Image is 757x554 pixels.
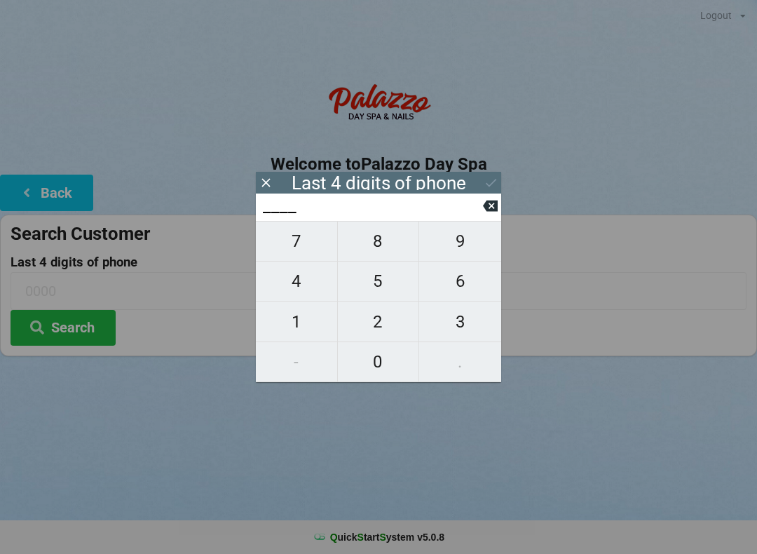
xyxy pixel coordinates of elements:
button: 5 [338,262,420,302]
span: 6 [419,266,501,296]
button: 4 [256,262,338,302]
button: 3 [419,302,501,342]
span: 0 [338,347,419,377]
button: 7 [256,221,338,262]
span: 3 [419,307,501,337]
button: 0 [338,342,420,382]
span: 2 [338,307,419,337]
span: 1 [256,307,337,337]
button: 1 [256,302,338,342]
span: 8 [338,227,419,256]
span: 9 [419,227,501,256]
div: Last 4 digits of phone [292,176,466,190]
button: 9 [419,221,501,262]
span: 7 [256,227,337,256]
span: 5 [338,266,419,296]
button: 8 [338,221,420,262]
button: 6 [419,262,501,302]
button: 2 [338,302,420,342]
span: 4 [256,266,337,296]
